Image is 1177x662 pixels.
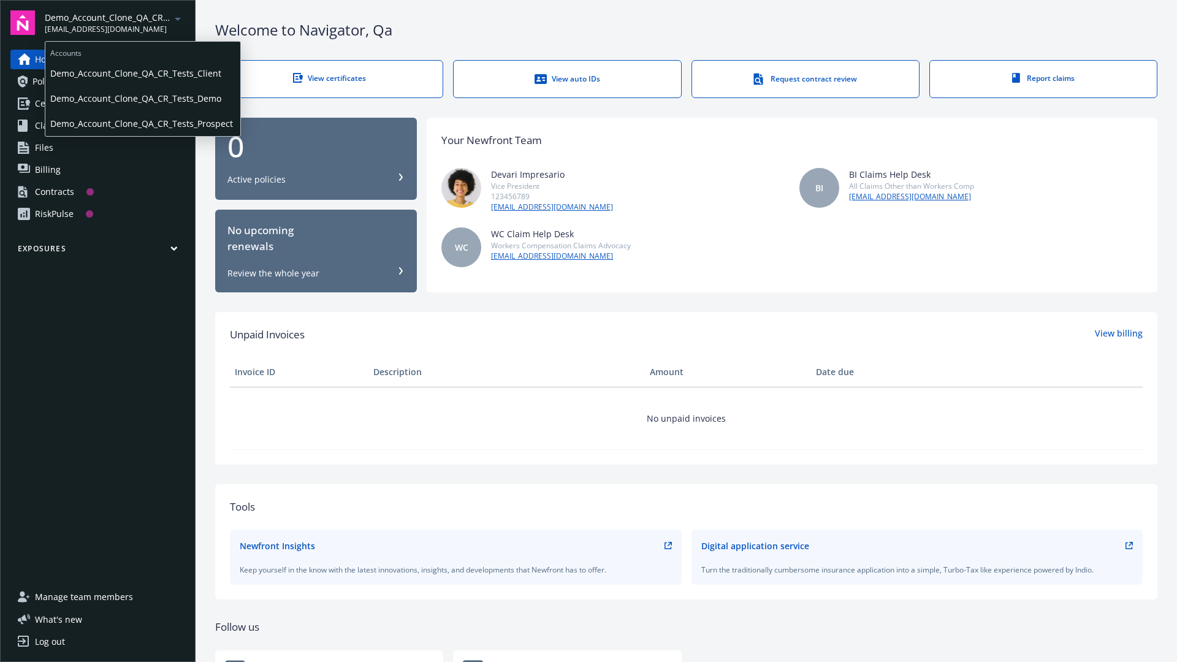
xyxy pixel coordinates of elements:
[227,223,405,255] div: No upcoming renewals
[849,181,974,191] div: All Claims Other than Workers Comp
[10,72,185,91] a: Policies
[10,613,102,626] button: What's new
[35,182,74,202] div: Contracts
[811,357,950,387] th: Date due
[10,587,185,607] a: Manage team members
[645,357,811,387] th: Amount
[50,111,235,136] span: Demo_Account_Clone_QA_CR_Tests_Prospect
[491,202,613,213] a: [EMAIL_ADDRESS][DOMAIN_NAME]
[455,241,468,254] span: WC
[1095,327,1143,343] a: View billing
[491,181,613,191] div: Vice President
[701,565,1133,575] div: Turn the traditionally cumbersome insurance application into a simple, Turbo-Tax like experience ...
[227,173,286,186] div: Active policies
[35,587,133,607] span: Manage team members
[227,267,319,280] div: Review the whole year
[717,73,894,85] div: Request contract review
[691,60,920,98] a: Request contract review
[45,42,240,61] span: Accounts
[230,327,305,343] span: Unpaid Invoices
[215,60,443,98] a: View certificates
[45,10,185,35] button: Demo_Account_Clone_QA_CR_Tests_Prospect[EMAIL_ADDRESS][DOMAIN_NAME]arrowDropDown
[491,227,631,240] div: WC Claim Help Desk
[441,132,542,148] div: Your Newfront Team
[10,204,185,224] a: RiskPulse
[35,138,53,158] span: Files
[815,181,823,194] span: BI
[954,73,1132,83] div: Report claims
[240,539,315,552] div: Newfront Insights
[50,86,235,111] span: Demo_Account_Clone_QA_CR_Tests_Demo
[929,60,1157,98] a: Report claims
[215,118,417,200] button: 0Active policies
[10,94,185,113] a: Certificates
[35,204,74,224] div: RiskPulse
[701,539,809,552] div: Digital application service
[35,613,82,626] span: What ' s new
[32,72,63,91] span: Policies
[240,73,418,83] div: View certificates
[227,132,405,161] div: 0
[10,50,185,69] a: Home
[35,50,59,69] span: Home
[240,565,672,575] div: Keep yourself in the know with the latest innovations, insights, and developments that Newfront h...
[215,619,1157,635] div: Follow us
[441,168,481,208] img: photo
[35,116,63,135] span: Claims
[10,182,185,202] a: Contracts
[10,10,35,35] img: navigator-logo.svg
[491,251,631,262] a: [EMAIL_ADDRESS][DOMAIN_NAME]
[10,243,185,259] button: Exposures
[10,116,185,135] a: Claims
[478,73,656,85] div: View auto IDs
[230,499,1143,515] div: Tools
[10,160,185,180] a: Billing
[215,20,1157,40] div: Welcome to Navigator , Qa
[230,357,368,387] th: Invoice ID
[491,168,613,181] div: Devari Impresario
[45,24,170,35] span: [EMAIL_ADDRESS][DOMAIN_NAME]
[849,191,974,202] a: [EMAIL_ADDRESS][DOMAIN_NAME]
[35,160,61,180] span: Billing
[35,632,65,652] div: Log out
[368,357,645,387] th: Description
[170,11,185,26] a: arrowDropDown
[491,240,631,251] div: Workers Compensation Claims Advocacy
[215,210,417,292] button: No upcomingrenewalsReview the whole year
[453,60,681,98] a: View auto IDs
[50,61,235,86] span: Demo_Account_Clone_QA_CR_Tests_Client
[45,11,170,24] span: Demo_Account_Clone_QA_CR_Tests_Prospect
[230,387,1143,449] td: No unpaid invoices
[10,138,185,158] a: Files
[35,94,81,113] span: Certificates
[491,191,613,202] div: 123456789
[849,168,974,181] div: BI Claims Help Desk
